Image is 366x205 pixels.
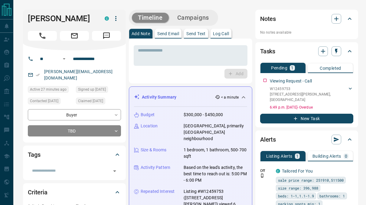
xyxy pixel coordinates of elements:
[282,169,313,173] a: Tailored For You
[260,173,264,178] svg: Push Notification Only
[60,55,68,62] button: Open
[44,69,113,80] a: [PERSON_NAME][EMAIL_ADDRESS][DOMAIN_NAME]
[270,78,312,84] p: Viewing Request - Call
[141,164,170,171] p: Activity Pattern
[266,154,292,158] p: Listing Alerts
[36,73,40,77] svg: Email Verified
[28,14,96,23] h1: [PERSON_NAME]
[260,46,275,56] h2: Tasks
[276,169,280,173] div: condos.ca
[141,147,167,153] p: Size & Rooms
[213,32,229,36] p: Log Call
[270,92,347,102] p: [STREET_ADDRESS][PERSON_NAME] , [GEOGRAPHIC_DATA]
[60,31,89,41] span: Email
[157,32,179,36] p: Send Email
[141,112,155,118] p: Budget
[28,109,121,120] div: Buyer
[92,31,121,41] span: Message
[28,98,73,106] div: Fri Oct 10 2025
[260,168,272,173] p: Off
[184,112,223,118] p: $300,000 - $450,000
[28,187,47,197] h2: Criteria
[105,16,109,21] div: condos.ca
[28,31,57,41] span: Call
[270,85,353,104] div: W12459753[STREET_ADDRESS][PERSON_NAME],[GEOGRAPHIC_DATA]
[296,154,299,158] p: 1
[260,30,353,35] p: No notes available
[291,66,293,70] p: 1
[28,125,121,136] div: TBD
[171,13,215,23] button: Campaigns
[278,185,318,191] span: size range: 396,988
[319,193,345,199] span: bathrooms: 1
[78,86,106,92] span: Signed up [DATE]
[76,98,121,106] div: Fri Oct 10 2025
[260,14,276,24] h2: Notes
[110,167,119,175] button: Open
[76,86,121,95] div: Fri Oct 10 2025
[271,66,287,70] p: Pending
[28,150,40,160] h2: Tags
[278,177,344,183] span: sale price range: 251910,511500
[260,135,276,144] h2: Alerts
[345,154,347,158] p: 0
[184,164,247,183] p: Based on the lead's activity, the best time to reach out is: 5:00 PM - 6:00 PM
[132,13,169,23] button: Timeline
[320,66,341,70] p: Completed
[30,98,58,104] span: Contacted [DATE]
[28,147,121,162] div: Tags
[260,44,353,59] div: Tasks
[270,105,353,110] p: 6:49 p.m. [DATE] - Overdue
[30,86,67,92] span: Active 27 minutes ago
[134,92,247,103] div: Activity Summary< a minute
[78,98,103,104] span: Claimed [DATE]
[184,123,247,142] p: [GEOGRAPHIC_DATA], primarily [GEOGRAPHIC_DATA] neighbourhood
[221,95,239,100] p: < a minute
[312,154,341,158] p: Building Alerts
[184,147,247,160] p: 1 bedroom, 1 bathroom, 500-700 sqft
[28,185,121,200] div: Criteria
[132,32,150,36] p: Add Note
[278,193,314,199] span: beds: 1-1,1.1-1.9
[141,123,158,129] p: Location
[260,132,353,147] div: Alerts
[141,188,175,195] p: Repeated Interest
[270,86,347,92] p: W12459753
[260,114,353,123] button: New Task
[260,12,353,26] div: Notes
[28,86,73,95] div: Tue Oct 14 2025
[142,94,176,100] p: Activity Summary
[186,32,206,36] p: Send Text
